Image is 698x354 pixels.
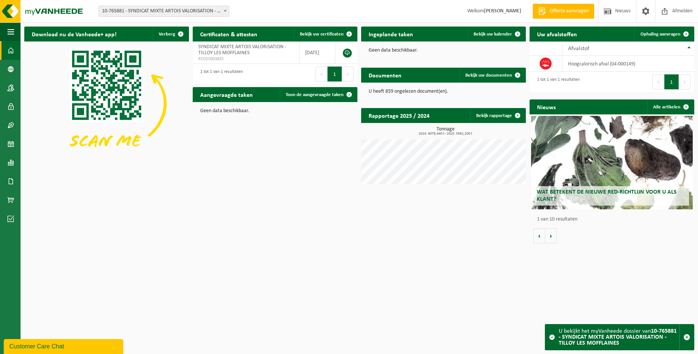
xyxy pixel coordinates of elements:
p: 1 van 10 resultaten [537,217,691,222]
a: Wat betekent de nieuwe RED-richtlijn voor u als klant? [531,116,692,209]
span: Bekijk uw certificaten [300,32,344,37]
span: 10-765881 - SYNDICAT MIXTE ARTOIS VALORISATION - TILLOY LES MOFFLAINES [99,6,229,17]
div: U bekijkt het myVanheede dossier van [559,324,679,350]
button: 1 [328,67,342,81]
span: Ophaling aanvragen [640,32,680,37]
span: SYNDICAT MIXTE ARTOIS VALORISATION - TILLOY LES MOFFLAINES [198,44,286,56]
p: Geen data beschikbaar. [369,48,518,53]
h2: Rapportage 2025 / 2024 [361,108,437,123]
strong: [PERSON_NAME] [484,8,521,14]
span: Bekijk uw documenten [465,73,512,78]
a: Bekijk rapportage [470,108,525,123]
span: 2024: 6079,440 t - 2025: 5562,200 t [365,132,526,136]
p: U heeft 859 ongelezen document(en). [369,89,518,94]
button: Verberg [153,27,188,41]
strong: 10-765881 - SYNDICAT MIXTE ARTOIS VALORISATION - TILLOY LES MOFFLAINES [559,328,677,346]
img: Download de VHEPlus App [24,41,189,165]
span: Toon de aangevraagde taken [286,92,344,97]
h2: Aangevraagde taken [193,87,260,102]
a: Alle artikelen [647,99,694,114]
h2: Nieuws [530,99,563,114]
td: [DATE] [300,41,335,64]
button: Next [679,74,691,89]
a: Bekijk uw certificaten [294,27,357,41]
a: Bekijk uw kalender [468,27,525,41]
span: 10-765881 - SYNDICAT MIXTE ARTOIS VALORISATION - TILLOY LES MOFFLAINES [99,6,229,16]
h2: Ingeplande taken [361,27,421,41]
span: Offerte aanvragen [548,7,590,15]
iframe: chat widget [4,338,125,354]
a: Ophaling aanvragen [635,27,694,41]
button: Next [342,67,354,81]
p: Geen data beschikbaar. [200,108,350,114]
a: Toon de aangevraagde taken [280,87,357,102]
a: Offerte aanvragen [533,4,594,19]
td: hoogcalorisch afval (04-000149) [562,56,694,72]
h2: Download nu de Vanheede+ app! [24,27,124,41]
button: 1 [664,74,679,89]
button: Vorige [533,228,545,243]
span: Verberg [159,32,175,37]
h3: Tonnage [365,127,526,136]
span: Bekijk uw kalender [474,32,512,37]
button: Previous [652,74,664,89]
h2: Certificaten & attesten [193,27,265,41]
div: 1 tot 1 van 1 resultaten [196,66,243,82]
div: 1 tot 1 van 1 resultaten [533,74,580,90]
a: Bekijk uw documenten [459,68,525,83]
h2: Documenten [361,68,409,82]
button: Volgende [545,228,557,243]
span: Afvalstof [568,46,589,52]
button: Previous [316,67,328,81]
span: RED25003835 [198,56,294,62]
h2: Uw afvalstoffen [530,27,584,41]
span: Wat betekent de nieuwe RED-richtlijn voor u als klant? [537,189,677,202]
